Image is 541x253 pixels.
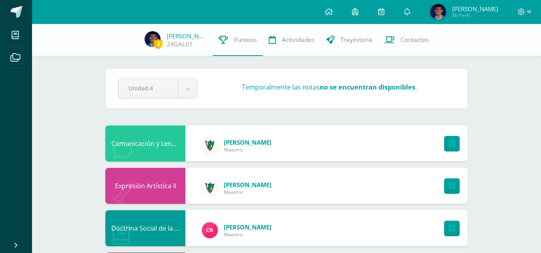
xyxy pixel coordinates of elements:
[202,222,218,238] img: 866c3f3dc5f3efb798120d7ad13644d9.png
[452,5,498,13] span: [PERSON_NAME]
[202,137,218,153] img: 9f174a157161b4ddbe12118a61fed988.png
[105,126,185,161] div: Comunicación y Lenguaje L3 Inglés
[430,4,446,20] img: 8e464962efb773c9b61b1a41fedd97eb.png
[263,24,320,56] a: Actividades
[282,36,314,44] span: Actividades
[242,83,417,92] h3: Temporalmente las notas .
[452,12,498,19] span: Mi Perfil
[129,79,168,98] span: Unidad 4
[224,189,272,195] span: Maestro
[320,24,378,56] a: Trayectoria
[167,40,193,48] a: 24GAL01
[224,138,272,146] span: [PERSON_NAME]
[378,24,434,56] a: Contactos
[224,146,272,153] span: Maestro
[145,31,161,47] img: 8e464962efb773c9b61b1a41fedd97eb.png
[202,180,218,196] img: 9f174a157161b4ddbe12118a61fed988.png
[213,24,263,56] a: Punteos
[105,168,185,204] div: Expresión Artística II
[224,231,272,238] span: Maestro
[400,36,428,44] span: Contactos
[340,36,372,44] span: Trayectoria
[167,32,207,40] a: [PERSON_NAME]
[105,210,185,246] div: Doctrina Social de la Iglesia
[154,39,163,49] span: 2
[224,181,272,189] span: [PERSON_NAME]
[234,36,257,44] span: Punteos
[320,83,415,92] strong: no se encuentran disponibles
[224,223,272,231] span: [PERSON_NAME]
[119,79,197,98] a: Unidad 4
